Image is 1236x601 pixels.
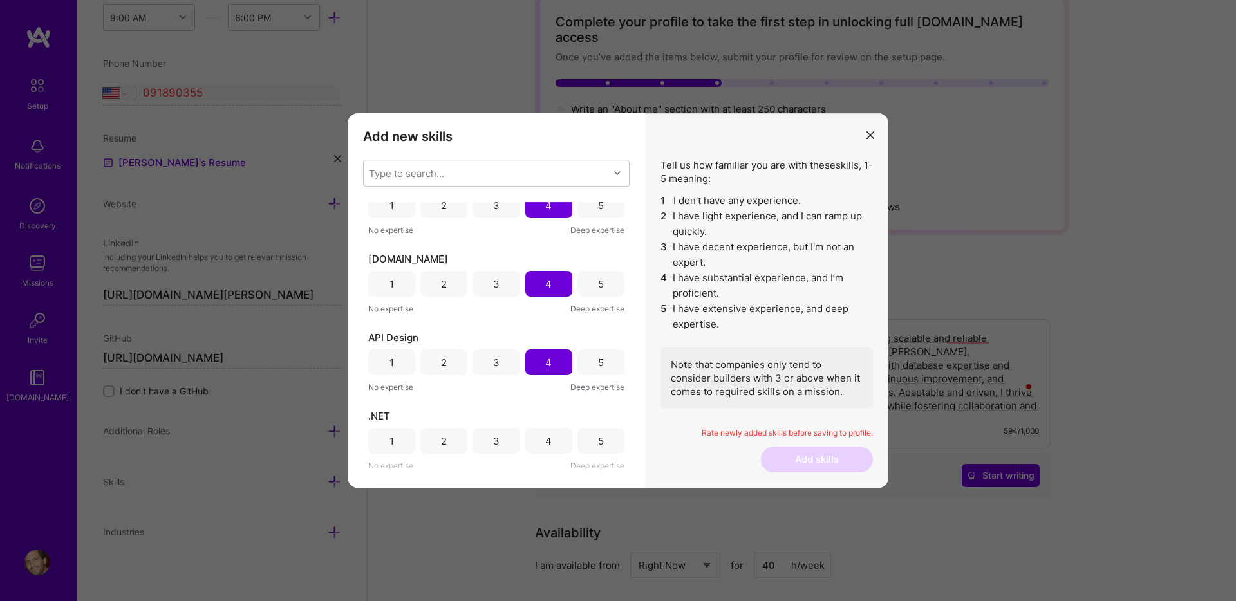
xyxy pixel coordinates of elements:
[598,277,604,291] div: 5
[660,193,873,208] li: I don't have any experience.
[866,131,874,139] i: icon Close
[368,302,413,315] span: No expertise
[660,347,873,409] div: Note that companies only tend to consider builders with 3 or above when it comes to required skil...
[598,199,604,212] div: 5
[570,380,624,394] span: Deep expertise
[493,434,500,448] div: 3
[570,302,624,315] span: Deep expertise
[389,356,394,369] div: 1
[660,301,873,332] li: I have extensive experience, and deep expertise.
[545,277,552,291] div: 4
[660,208,873,239] li: I have light experience, and I can ramp up quickly.
[660,208,668,239] span: 2
[363,129,630,144] h3: Add new skills
[389,277,394,291] div: 1
[660,193,668,208] span: 1
[660,270,668,301] span: 4
[368,223,413,237] span: No expertise
[660,428,873,439] p: Rate newly added skills before saving to profile.
[441,199,447,212] div: 2
[545,434,552,448] div: 4
[660,270,873,301] li: I have substantial experience, and I’m proficient.
[441,277,447,291] div: 2
[761,447,873,472] button: Add skills
[660,158,873,409] div: Tell us how familiar you are with these skills , 1-5 meaning:
[389,434,394,448] div: 1
[493,356,500,369] div: 3
[368,331,418,344] span: API Design
[660,239,873,270] li: I have decent experience, but I'm not an expert.
[598,356,604,369] div: 5
[545,356,552,369] div: 4
[368,409,390,423] span: .NET
[493,277,500,291] div: 3
[368,380,413,394] span: No expertise
[441,356,447,369] div: 2
[570,223,624,237] span: Deep expertise
[660,301,668,332] span: 5
[614,170,621,176] i: icon Chevron
[545,199,552,212] div: 4
[369,167,444,180] div: Type to search...
[660,239,668,270] span: 3
[368,459,413,472] span: No expertise
[441,434,447,448] div: 2
[389,199,394,212] div: 1
[348,113,888,488] div: modal
[598,434,604,448] div: 5
[493,199,500,212] div: 3
[368,252,448,266] span: [DOMAIN_NAME]
[570,459,624,472] span: Deep expertise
